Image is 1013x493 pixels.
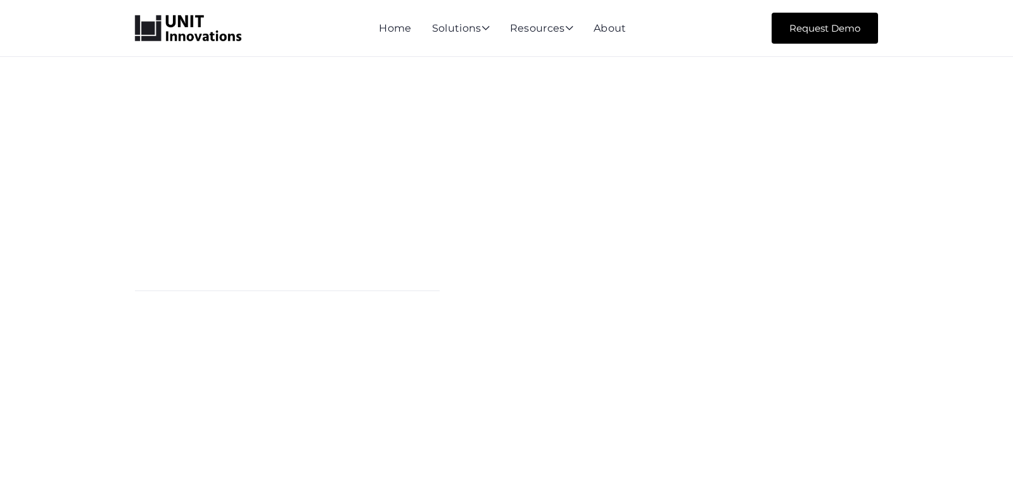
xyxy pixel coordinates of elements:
[510,23,573,35] div: Resources
[481,23,490,33] span: 
[594,22,627,34] a: About
[772,13,878,44] a: Request Demo
[379,22,411,34] a: Home
[510,23,573,35] div: Resources
[135,15,241,42] a: home
[565,23,573,33] span: 
[432,23,490,35] div: Solutions
[432,23,490,35] div: Solutions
